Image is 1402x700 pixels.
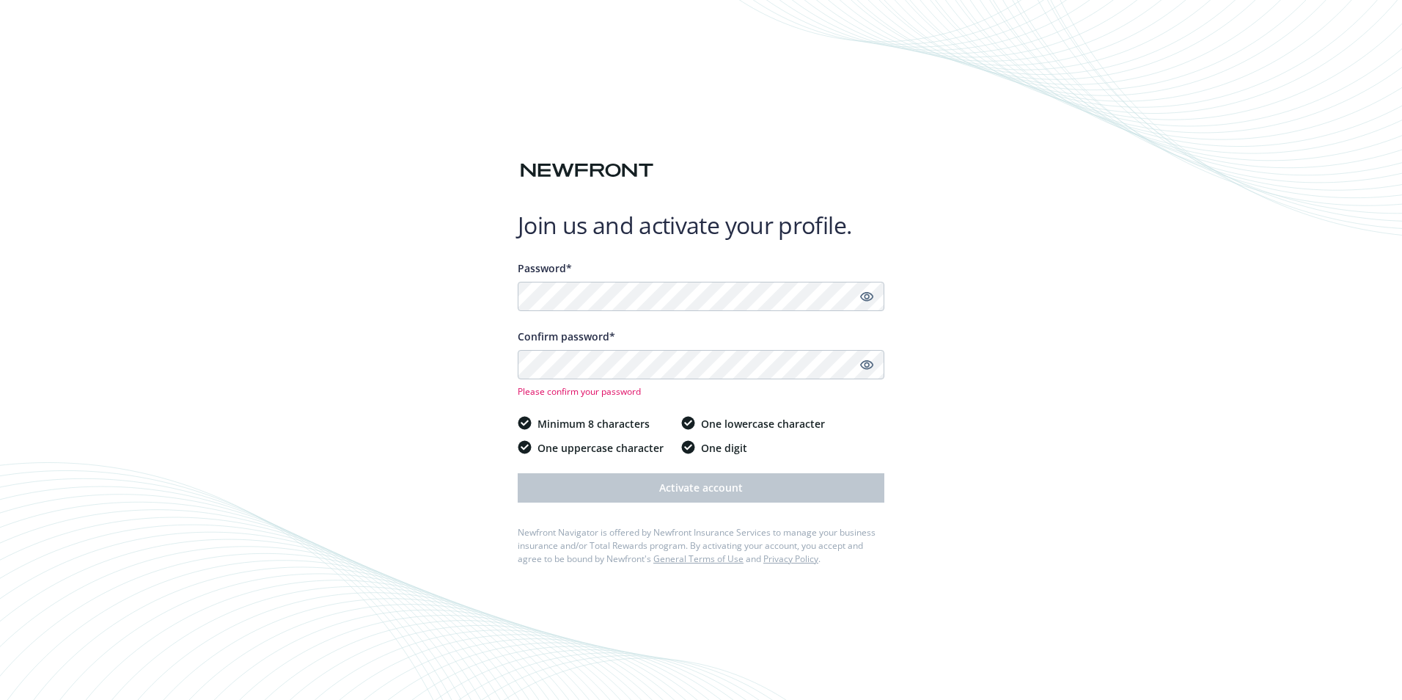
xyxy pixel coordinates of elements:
div: Newfront Navigator is offered by Newfront Insurance Services to manage your business insurance an... [518,526,884,566]
h1: Join us and activate your profile. [518,211,884,240]
a: Show password [858,356,876,373]
input: Confirm your unique password... [518,350,884,379]
a: Privacy Policy [763,553,818,565]
img: Newfront logo [518,158,656,183]
span: Activate account [659,481,743,495]
button: Activate account [518,473,884,503]
a: Show password [858,288,876,305]
span: One digit [701,440,747,456]
span: Minimum 8 characters [537,416,650,431]
span: One uppercase character [537,440,664,456]
span: Password* [518,261,572,275]
span: Please confirm your password [518,385,884,398]
a: General Terms of Use [653,553,744,565]
span: One lowercase character [701,416,825,431]
input: Enter a unique password... [518,282,884,311]
span: Confirm password* [518,329,615,343]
